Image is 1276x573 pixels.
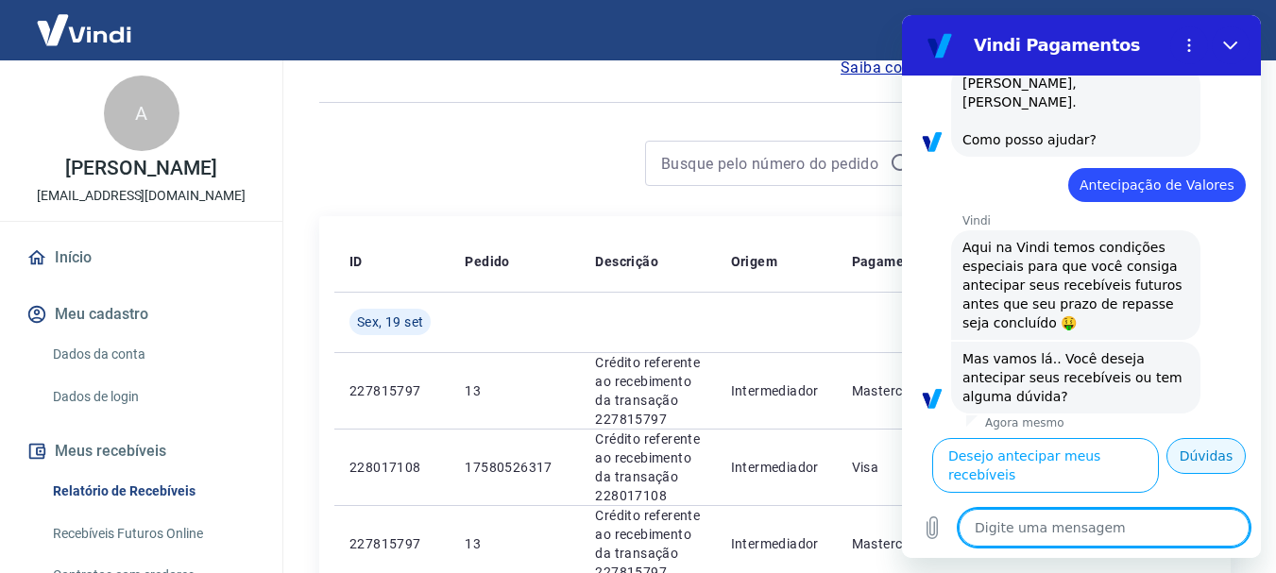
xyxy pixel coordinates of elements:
a: Relatório de Recebíveis [45,472,260,511]
a: Recebíveis Futuros Online [45,514,260,553]
span: Sex, 19 set [357,312,423,331]
p: Crédito referente ao recebimento da transação 228017108 [595,430,700,505]
div: A [104,76,179,151]
p: 17580526317 [465,458,565,477]
p: Intermediador [731,534,822,553]
p: 13 [465,381,565,400]
p: 13 [465,534,565,553]
a: Início [23,237,260,278]
input: Busque pelo número do pedido [661,149,882,177]
p: Intermediador [731,381,822,400]
p: Origem [731,252,777,271]
a: Saiba como funciona a programação dos recebimentos [841,57,1231,79]
p: Intermediador [731,458,822,477]
a: Dados da conta [45,335,260,374]
p: 228017108 [349,458,434,477]
p: Mastercard [852,534,926,553]
a: Dados de login [45,378,260,416]
button: Sair [1185,13,1253,48]
iframe: Janela de mensagens [902,15,1261,558]
p: Visa [852,458,926,477]
button: Meus recebíveis [23,430,260,472]
p: Crédito referente ao recebimento da transação 227815797 [595,353,700,429]
p: 227815797 [349,534,434,553]
p: Pedido [465,252,509,271]
p: Descrição [595,252,658,271]
p: 227815797 [349,381,434,400]
button: Meu cadastro [23,294,260,335]
p: [PERSON_NAME] [65,159,216,178]
img: Vindi [23,1,145,59]
p: Mastercard [852,381,926,400]
p: ID [349,252,363,271]
p: Pagamento [852,252,926,271]
p: [EMAIL_ADDRESS][DOMAIN_NAME] [37,186,246,206]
